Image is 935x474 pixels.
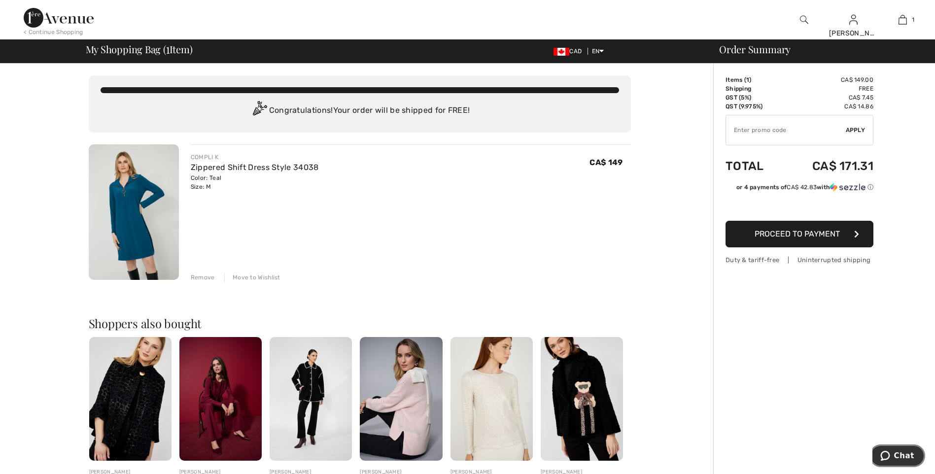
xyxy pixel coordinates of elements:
span: Proceed to Payment [755,229,840,238]
span: 1 [912,15,914,24]
a: Sign In [849,15,858,24]
button: Proceed to Payment [726,221,873,247]
td: CA$ 14.86 [782,102,873,111]
h2: Shoppers also bought [89,317,631,329]
img: Zippered Shift Dress Style 34038 [89,144,179,280]
span: 1 [746,76,749,83]
div: Duty & tariff-free | Uninterrupted shipping [726,255,873,265]
img: Formal Mid-Rise Flare Trousers Style 253073 [179,337,262,461]
div: [PERSON_NAME] [829,28,877,38]
td: CA$ 149.00 [782,75,873,84]
td: Shipping [726,84,782,93]
div: Order Summary [707,44,929,54]
td: GST (5%) [726,93,782,102]
img: 1ère Avenue [24,8,94,28]
a: 1 [878,14,927,26]
div: or 4 payments ofCA$ 42.83withSezzle Click to learn more about Sezzle [726,183,873,195]
img: My Info [849,14,858,26]
div: Color: Teal Size: M [191,173,319,191]
td: Free [782,84,873,93]
img: Casual Bear Detail Jacket Style 253878 [541,337,623,461]
img: Sezzle [830,183,866,192]
iframe: PayPal-paypal [726,195,873,217]
span: CA$ 149 [589,158,623,167]
div: COMPLI K [191,153,319,162]
span: Apply [846,126,866,135]
img: Sparkly Hip-Length Pullover Style 254351 [450,337,533,461]
td: QST (9.975%) [726,102,782,111]
span: CAD [554,48,586,55]
img: Cashmere Crew Neck Top with Stud Detailing Top Style 253980 [360,337,442,461]
span: EN [592,48,604,55]
div: Move to Wishlist [224,273,280,282]
img: My Bag [899,14,907,26]
td: Items ( ) [726,75,782,84]
td: Total [726,149,782,183]
img: Collared Casual Long Sleeve Style 253734 [270,337,352,461]
div: < Continue Shopping [24,28,83,36]
td: CA$ 7.45 [782,93,873,102]
div: or 4 payments of with [736,183,873,192]
td: CA$ 171.31 [782,149,873,183]
img: Congratulation2.svg [249,101,269,121]
div: Remove [191,273,215,282]
iframe: Opens a widget where you can chat to one of our agents [872,444,925,469]
div: Congratulations! Your order will be shipped for FREE! [101,101,619,121]
img: search the website [800,14,808,26]
img: Canadian Dollar [554,48,569,56]
span: My Shopping Bag ( Item) [86,44,193,54]
a: Zippered Shift Dress Style 34038 [191,163,319,172]
img: Formal Blazer with Embellishments Style 253378 [89,337,172,461]
span: CA$ 42.83 [787,184,817,191]
span: 1 [166,42,170,55]
input: Promo code [726,115,846,145]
